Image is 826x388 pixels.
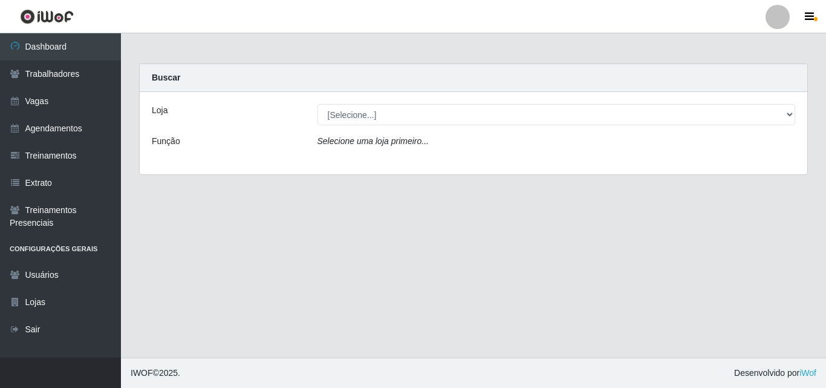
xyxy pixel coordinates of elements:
span: IWOF [131,368,153,378]
label: Função [152,135,180,148]
a: iWof [799,368,816,378]
i: Selecione uma loja primeiro... [317,136,429,146]
img: CoreUI Logo [20,9,74,24]
label: Loja [152,104,167,117]
span: Desenvolvido por [734,367,816,380]
strong: Buscar [152,73,180,82]
span: © 2025 . [131,367,180,380]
